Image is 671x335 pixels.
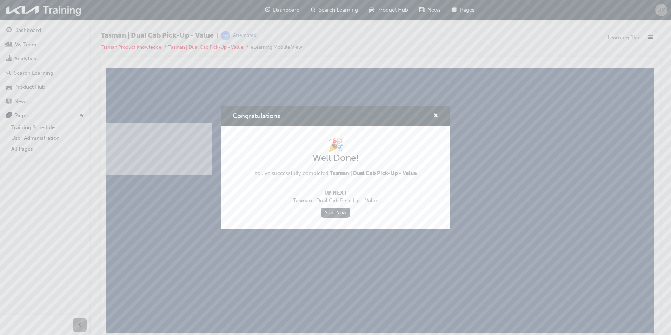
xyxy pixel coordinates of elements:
h1: 🎉 [254,137,417,153]
span: Congratulations! [233,112,282,120]
span: Up Next [254,189,417,197]
span: You've successfully completed [254,169,417,177]
span: cross-icon [433,113,438,119]
span: Tasman | Dual Cab Pick-Up - Value [254,197,417,205]
button: cross-icon [433,112,438,120]
h2: Well Done! [254,152,417,164]
span: Tasman | Dual Cab Pick-Up - Value [330,170,417,176]
a: Start Now [321,208,350,218]
div: Congratulations! [221,106,450,229]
